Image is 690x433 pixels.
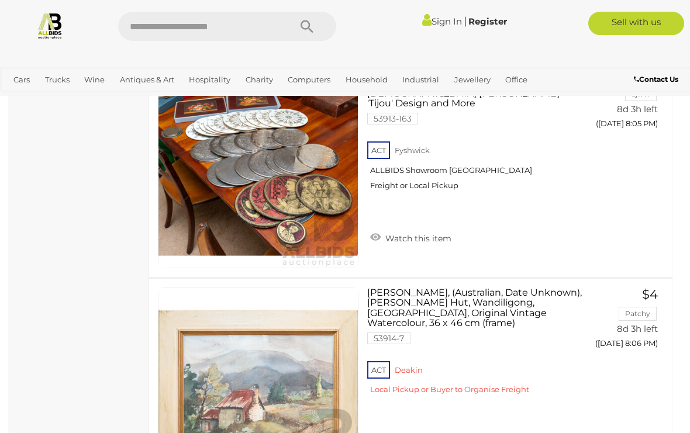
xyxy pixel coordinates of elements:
[341,70,392,89] a: Household
[283,70,335,89] a: Computers
[594,287,661,355] a: $4 Patchy 8d 3h left ([DATE] 8:06 PM)
[501,70,532,89] a: Office
[115,70,179,89] a: Antiques & Art
[158,68,358,268] img: 53913-163a.jpg
[450,70,495,89] a: Jewellery
[422,16,462,27] a: Sign In
[184,70,235,89] a: Hospitality
[398,70,444,89] a: Industrial
[464,15,467,27] span: |
[80,70,109,89] a: Wine
[9,70,34,89] a: Cars
[367,228,454,246] a: Watch this item
[48,89,140,109] a: [GEOGRAPHIC_DATA]
[241,70,278,89] a: Charity
[634,73,681,86] a: Contact Us
[382,233,451,244] span: Watch this item
[36,12,64,39] img: Allbids.com.au
[642,287,658,302] span: $4
[376,287,577,404] a: [PERSON_NAME], (Australian, Date Unknown), [PERSON_NAME] Hut, Wandiligong, [GEOGRAPHIC_DATA], Ori...
[278,12,336,41] button: Search
[468,16,507,27] a: Register
[9,89,42,109] a: Sports
[588,12,684,35] a: Sell with us
[594,68,661,135] a: $4 ajww 8d 3h left ([DATE] 8:05 PM)
[376,68,577,200] a: Collection of Placemats and Coasters Including Clover Leaf 'Gold Sovereigns', [DEMOGRAPHIC_DATA] ...
[40,70,74,89] a: Trucks
[634,75,678,84] b: Contact Us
